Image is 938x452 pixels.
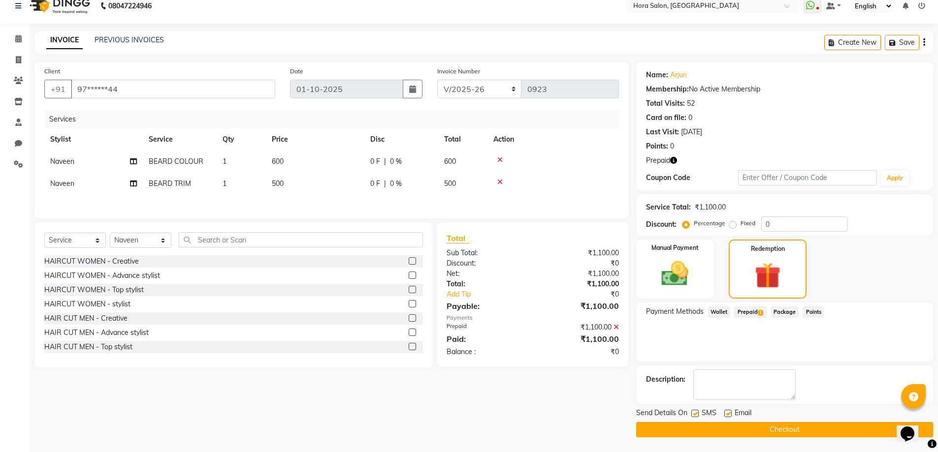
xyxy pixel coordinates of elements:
label: Invoice Number [437,67,480,76]
span: Points [803,306,824,318]
th: Action [487,128,619,151]
label: Date [290,67,303,76]
div: ₹1,100.00 [533,279,626,289]
div: ₹0 [549,289,626,300]
div: Last Visit: [646,127,679,137]
button: Save [885,35,919,50]
div: 0 [688,113,692,123]
div: HAIR CUT MEN - Creative [44,313,128,324]
div: Coupon Code [646,173,739,183]
span: Prepaid [646,155,670,166]
div: Name: [646,70,668,80]
button: Checkout [636,422,933,437]
th: Service [143,128,217,151]
a: Add Tip [439,289,548,300]
div: Service Total: [646,202,691,212]
span: 1 [758,310,763,316]
div: Balance : [439,347,533,357]
label: Percentage [694,219,725,228]
span: | [384,156,386,167]
div: HAIRCUT WOMEN - Top stylist [44,285,144,295]
iframe: chat widget [897,413,928,442]
div: Paid: [439,333,533,345]
img: _cash.svg [653,258,697,289]
div: [DATE] [681,127,702,137]
span: Naveen ‪ [50,179,76,188]
label: Client [44,67,60,76]
input: Search or Scan [179,232,423,247]
span: Email [735,408,751,420]
input: Search by Name/Mobile/Email/Code [71,80,275,98]
span: Payment Methods [646,306,704,317]
div: Total: [439,279,533,289]
div: Sub Total: [439,248,533,258]
div: Total Visits: [646,98,685,109]
span: Prepaid [734,306,766,318]
div: ₹0 [533,258,626,269]
th: Price [266,128,364,151]
th: Qty [217,128,266,151]
div: ₹1,100.00 [533,322,626,332]
span: 0 % [390,156,402,167]
span: BEARD COLOUR [149,157,203,166]
div: Payable: [439,300,533,312]
div: No Active Membership [646,84,923,94]
span: 0 F [370,156,380,167]
span: 600 [444,157,456,166]
div: Payments [447,314,618,322]
div: Prepaid [439,322,533,332]
span: SMS [702,408,716,420]
a: Arjun [670,70,687,80]
div: Discount: [646,219,677,230]
button: Apply [881,171,909,185]
div: Description: [646,374,685,385]
span: 600 [272,157,284,166]
div: ₹0 [533,347,626,357]
a: PREVIOUS INVOICES [95,35,164,44]
span: Package [771,306,799,318]
span: BEARD TRIM [149,179,191,188]
div: HAIR CUT MEN - Top stylist [44,342,132,352]
label: Redemption [751,244,785,253]
div: Services [45,110,626,128]
span: Total [447,233,469,243]
span: 500 [272,179,284,188]
div: Membership: [646,84,689,94]
label: Manual Payment [651,243,699,252]
div: 52 [687,98,695,109]
span: Naveen ‪ [50,157,76,166]
span: | [384,179,386,189]
span: 0 % [390,179,402,189]
div: Points: [646,141,668,151]
div: HAIRCUT WOMEN - stylist [44,299,130,309]
span: 1 [223,157,226,166]
img: _gift.svg [746,259,789,292]
div: Card on file: [646,113,686,123]
div: Net: [439,269,533,279]
div: HAIRCUT WOMEN - Advance stylist [44,271,160,281]
div: ₹1,100.00 [533,300,626,312]
span: 1 [223,179,226,188]
input: Enter Offer / Coupon Code [738,170,877,185]
a: INVOICE [46,31,83,49]
div: HAIR CUT MEN - Advance stylist [44,328,149,338]
div: HAIRCUT WOMEN - Creative [44,256,139,267]
div: ₹1,100.00 [533,269,626,279]
button: +91 [44,80,72,98]
th: Total [438,128,487,151]
div: 0 [670,141,674,151]
div: ₹1,100.00 [695,202,726,212]
div: ₹1,100.00 [533,333,626,345]
span: Wallet [708,306,731,318]
th: Stylist [44,128,143,151]
th: Disc [364,128,438,151]
div: Discount: [439,258,533,269]
span: 500 [444,179,456,188]
button: Create New [824,35,881,50]
span: 0 F [370,179,380,189]
div: ₹1,100.00 [533,248,626,258]
label: Fixed [741,219,755,228]
span: Send Details On [636,408,687,420]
